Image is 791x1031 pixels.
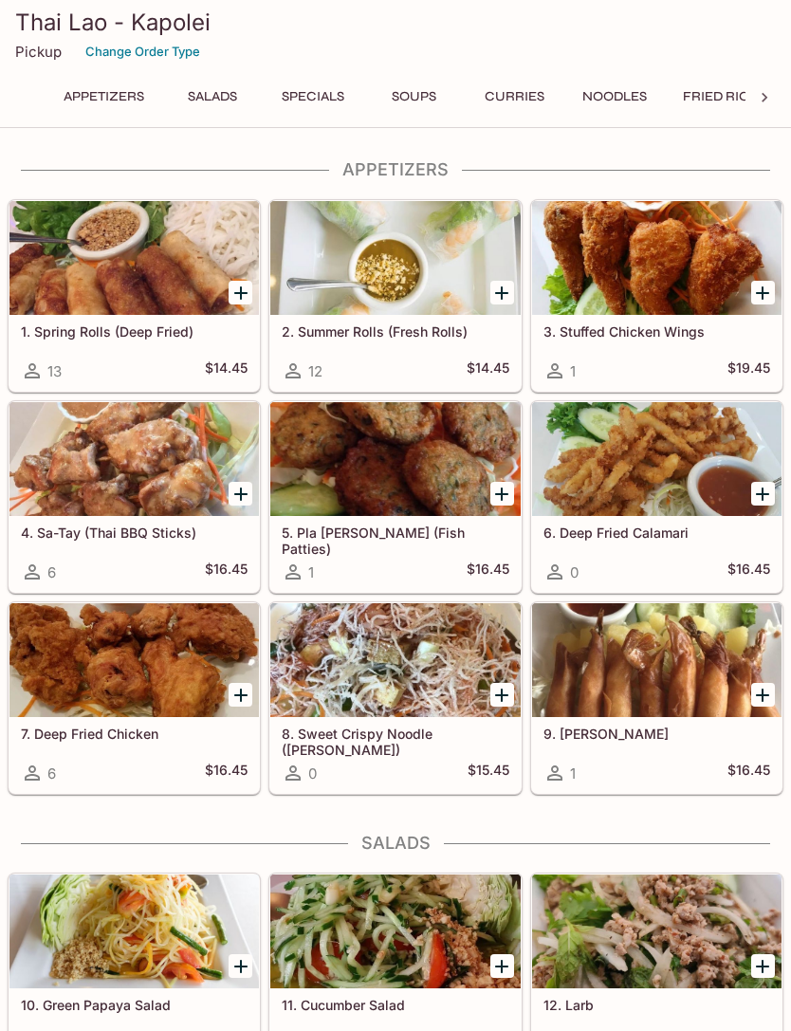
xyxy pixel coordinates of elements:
[751,683,775,707] button: Add 9. Kung Tod
[543,323,770,340] h5: 3. Stuffed Chicken Wings
[371,83,456,110] button: Soups
[308,362,322,380] span: 12
[77,37,209,66] button: Change Order Type
[531,602,782,794] a: 9. [PERSON_NAME]1$16.45
[543,726,770,742] h5: 9. [PERSON_NAME]
[570,764,576,782] span: 1
[751,482,775,506] button: Add 6. Deep Fried Calamari
[532,603,782,717] div: 9. Kung Tod
[751,954,775,978] button: Add 12. Larb
[572,83,657,110] button: Noodles
[282,997,508,1013] h5: 11. Cucumber Salad
[467,359,509,382] h5: $14.45
[21,997,248,1013] h5: 10. Green Papaya Salad
[270,201,520,315] div: 2. Summer Rolls (Fresh Rolls)
[53,83,155,110] button: Appetizers
[490,281,514,304] button: Add 2. Summer Rolls (Fresh Rolls)
[543,525,770,541] h5: 6. Deep Fried Calamari
[229,482,252,506] button: Add 4. Sa-Tay (Thai BBQ Sticks)
[531,401,782,593] a: 6. Deep Fried Calamari0$16.45
[229,281,252,304] button: Add 1. Spring Rolls (Deep Fried)
[570,563,579,581] span: 0
[269,200,521,392] a: 2. Summer Rolls (Fresh Rolls)12$14.45
[727,359,770,382] h5: $19.45
[9,200,260,392] a: 1. Spring Rolls (Deep Fried)13$14.45
[467,561,509,583] h5: $16.45
[270,402,520,516] div: 5. Pla Tod Mun (Fish Patties)
[490,954,514,978] button: Add 11. Cucumber Salad
[9,401,260,593] a: 4. Sa-Tay (Thai BBQ Sticks)6$16.45
[229,954,252,978] button: Add 10. Green Papaya Salad
[21,323,248,340] h5: 1. Spring Rolls (Deep Fried)
[15,8,776,37] h3: Thai Lao - Kapolei
[170,83,255,110] button: Salads
[751,281,775,304] button: Add 3. Stuffed Chicken Wings
[269,602,521,794] a: 8. Sweet Crispy Noodle ([PERSON_NAME])0$15.45
[672,83,768,110] button: Fried Rice
[15,43,62,61] p: Pickup
[471,83,557,110] button: Curries
[8,833,783,854] h4: Salads
[9,602,260,794] a: 7. Deep Fried Chicken6$16.45
[543,997,770,1013] h5: 12. Larb
[282,726,508,757] h5: 8. Sweet Crispy Noodle ([PERSON_NAME])
[47,764,56,782] span: 6
[727,561,770,583] h5: $16.45
[468,762,509,784] h5: $15.45
[269,401,521,593] a: 5. Pla [PERSON_NAME] (Fish Patties)1$16.45
[490,482,514,506] button: Add 5. Pla Tod Mun (Fish Patties)
[205,762,248,784] h5: $16.45
[9,201,259,315] div: 1. Spring Rolls (Deep Fried)
[532,402,782,516] div: 6. Deep Fried Calamari
[490,683,514,707] button: Add 8. Sweet Crispy Noodle (Mee-Krob)
[282,525,508,556] h5: 5. Pla [PERSON_NAME] (Fish Patties)
[205,561,248,583] h5: $16.45
[47,563,56,581] span: 6
[205,359,248,382] h5: $14.45
[532,201,782,315] div: 3. Stuffed Chicken Wings
[9,875,259,988] div: 10. Green Papaya Salad
[270,603,520,717] div: 8. Sweet Crispy Noodle (Mee-Krob)
[532,875,782,988] div: 12. Larb
[282,323,508,340] h5: 2. Summer Rolls (Fresh Rolls)
[570,362,576,380] span: 1
[229,683,252,707] button: Add 7. Deep Fried Chicken
[308,764,317,782] span: 0
[21,726,248,742] h5: 7. Deep Fried Chicken
[727,762,770,784] h5: $16.45
[21,525,248,541] h5: 4. Sa-Tay (Thai BBQ Sticks)
[8,159,783,180] h4: Appetizers
[9,402,259,516] div: 4. Sa-Tay (Thai BBQ Sticks)
[9,603,259,717] div: 7. Deep Fried Chicken
[270,83,356,110] button: Specials
[47,362,62,380] span: 13
[270,875,520,988] div: 11. Cucumber Salad
[308,563,314,581] span: 1
[531,200,782,392] a: 3. Stuffed Chicken Wings1$19.45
